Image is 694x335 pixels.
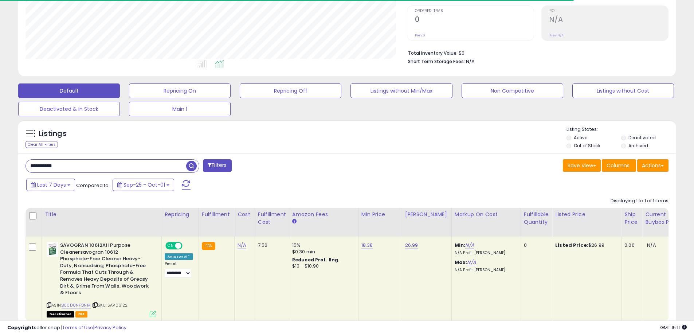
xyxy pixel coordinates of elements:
small: Amazon Fees. [292,218,297,225]
p: N/A Profit [PERSON_NAME] [455,268,515,273]
span: All listings that are unavailable for purchase on Amazon for any reason other than out-of-stock [47,311,74,318]
span: Ordered Items [415,9,534,13]
button: Actions [637,159,668,172]
b: Total Inventory Value: [408,50,458,56]
div: [PERSON_NAME] [405,211,448,218]
b: Short Term Storage Fees: [408,58,465,65]
p: N/A Profit [PERSON_NAME] [455,250,515,256]
a: Privacy Policy [94,324,126,331]
div: Displaying 1 to 1 of 1 items [611,198,668,204]
div: Current Buybox Price [645,211,683,226]
div: Ship Price [624,211,639,226]
div: $0.30 min [292,249,353,255]
div: Amazon Fees [292,211,355,218]
label: Archived [628,143,648,149]
span: Last 7 Days [37,181,66,188]
small: Prev: 0 [415,33,425,38]
th: The percentage added to the cost of goods (COGS) that forms the calculator for Min & Max prices. [451,208,521,237]
div: seller snap | | [7,324,126,331]
b: Min: [455,242,466,249]
a: 18.38 [361,242,373,249]
div: Markup on Cost [455,211,518,218]
h2: 0 [415,15,534,25]
a: N/A [238,242,246,249]
span: | SKU: SAV06122 [92,302,128,308]
b: SAVOGRAN 10612All Purpose Cleanersavogran 10612 Phosphate-Free Cleaner Heavy-Duty, Nonsudsing, Ph... [60,242,149,298]
button: Default [18,83,120,98]
div: Fulfillment Cost [258,211,286,226]
label: Active [574,135,587,141]
span: Sep-25 - Oct-01 [123,181,165,188]
div: Clear All Filters [26,141,58,148]
span: Compared to: [76,182,110,189]
div: 0 [524,242,546,249]
div: Title [45,211,158,218]
button: Repricing Off [240,83,341,98]
button: Non Competitive [462,83,563,98]
li: $0 [408,48,663,57]
button: Save View [563,159,601,172]
small: Prev: N/A [549,33,564,38]
button: Listings without Cost [572,83,674,98]
div: Repricing [165,211,196,218]
div: $10 - $10.90 [292,263,353,269]
div: Amazon AI * [165,253,193,260]
button: Sep-25 - Oct-01 [113,179,174,191]
button: Filters [203,159,231,172]
a: B00D8NFQNM [62,302,91,308]
div: Fulfillable Quantity [524,211,549,226]
h2: N/A [549,15,668,25]
label: Deactivated [628,135,656,141]
button: Main 1 [129,102,231,116]
p: Listing States: [566,126,676,133]
div: $26.99 [555,242,616,249]
div: 0.00 [624,242,636,249]
strong: Copyright [7,324,34,331]
button: Listings without Min/Max [350,83,452,98]
label: Out of Stock [574,143,600,149]
button: Last 7 Days [26,179,75,191]
span: ON [166,243,175,249]
div: Fulfillment [202,211,231,218]
a: N/A [467,259,476,266]
span: Columns [607,162,630,169]
img: 41Rg4UyU+xL._SL40_.jpg [47,242,58,257]
span: N/A [647,242,656,249]
div: Listed Price [555,211,618,218]
button: Deactivated & In Stock [18,102,120,116]
a: Terms of Use [62,324,93,331]
span: N/A [466,58,475,65]
b: Listed Price: [555,242,588,249]
b: Max: [455,259,467,266]
div: 15% [292,242,353,249]
span: 2025-10-9 15:11 GMT [660,324,687,331]
span: ROI [549,9,668,13]
div: 7.56 [258,242,283,249]
div: Min Price [361,211,399,218]
span: FBA [75,311,88,318]
div: Preset: [165,261,193,278]
div: Cost [238,211,252,218]
button: Columns [602,159,636,172]
a: N/A [465,242,474,249]
h5: Listings [39,129,67,139]
a: 26.99 [405,242,418,249]
span: OFF [181,243,193,249]
b: Reduced Prof. Rng. [292,257,340,263]
button: Repricing On [129,83,231,98]
small: FBA [202,242,215,250]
